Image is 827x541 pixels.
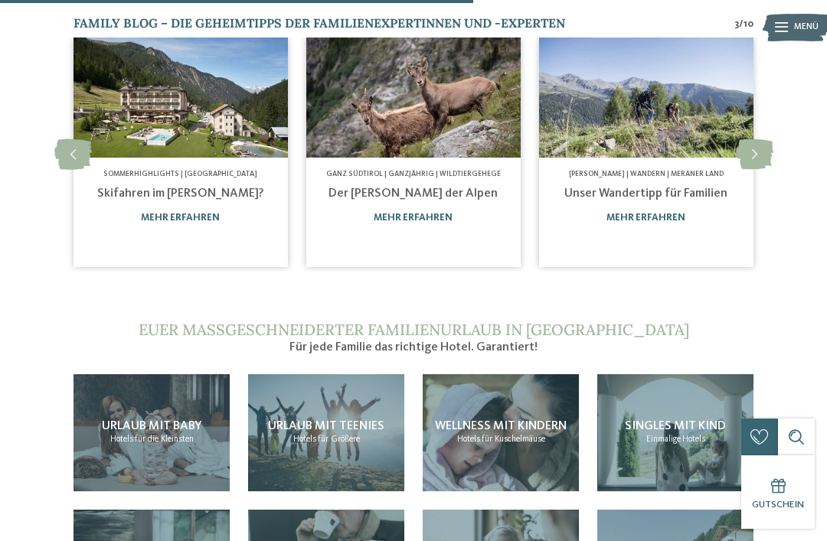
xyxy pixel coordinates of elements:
[606,213,685,223] a: mehr erfahren
[423,374,579,491] a: Glutenfreies Hotel in Südtirol Wellness mit Kindern Hotels für Kuschelmäuse
[141,213,220,223] a: mehr erfahren
[752,500,804,510] span: Gutschein
[248,374,404,491] a: Glutenfreies Hotel in Südtirol Urlaub mit Teenies Hotels für Größere
[102,420,201,432] span: Urlaub mit Baby
[734,18,739,31] span: 3
[326,171,501,178] span: Ganz Südtirol | Ganzjährig | Wildtiergehege
[74,15,565,31] span: Family Blog – die Geheimtipps der Familienexpertinnen und -experten
[482,435,545,444] span: für Kuschelmäuse
[103,171,257,178] span: Sommerhighlights | [GEOGRAPHIC_DATA]
[741,455,815,529] a: Gutschein
[625,420,726,432] span: Singles mit Kind
[74,374,230,491] a: Glutenfreies Hotel in Südtirol Urlaub mit Baby Hotels für die Kleinsten
[739,18,744,31] span: /
[329,187,498,200] a: Der [PERSON_NAME] der Alpen
[139,320,689,339] span: Euer maßgeschneiderter Familienurlaub in [GEOGRAPHIC_DATA]
[435,420,567,432] span: Wellness mit Kindern
[97,187,263,200] a: Skifahren im [PERSON_NAME]?
[646,435,681,444] span: Einmalige
[318,435,360,444] span: für Größere
[569,171,724,178] span: [PERSON_NAME] | Wandern | Meraner Land
[268,420,384,432] span: Urlaub mit Teenies
[457,435,480,444] span: Hotels
[74,37,288,158] img: Glutenfreies Hotel in Südtirol
[306,37,521,158] img: Glutenfreies Hotel in Südtirol
[110,435,133,444] span: Hotels
[293,435,316,444] span: Hotels
[135,435,194,444] span: für die Kleinsten
[289,341,538,354] span: Für jede Familie das richtige Hotel. Garantiert!
[682,435,705,444] span: Hotels
[564,187,727,200] a: Unser Wandertipp für Familien
[374,213,453,223] a: mehr erfahren
[597,374,753,491] a: Glutenfreies Hotel in Südtirol Singles mit Kind Einmalige Hotels
[744,18,753,31] span: 10
[539,37,753,158] img: Glutenfreies Hotel in Südtirol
